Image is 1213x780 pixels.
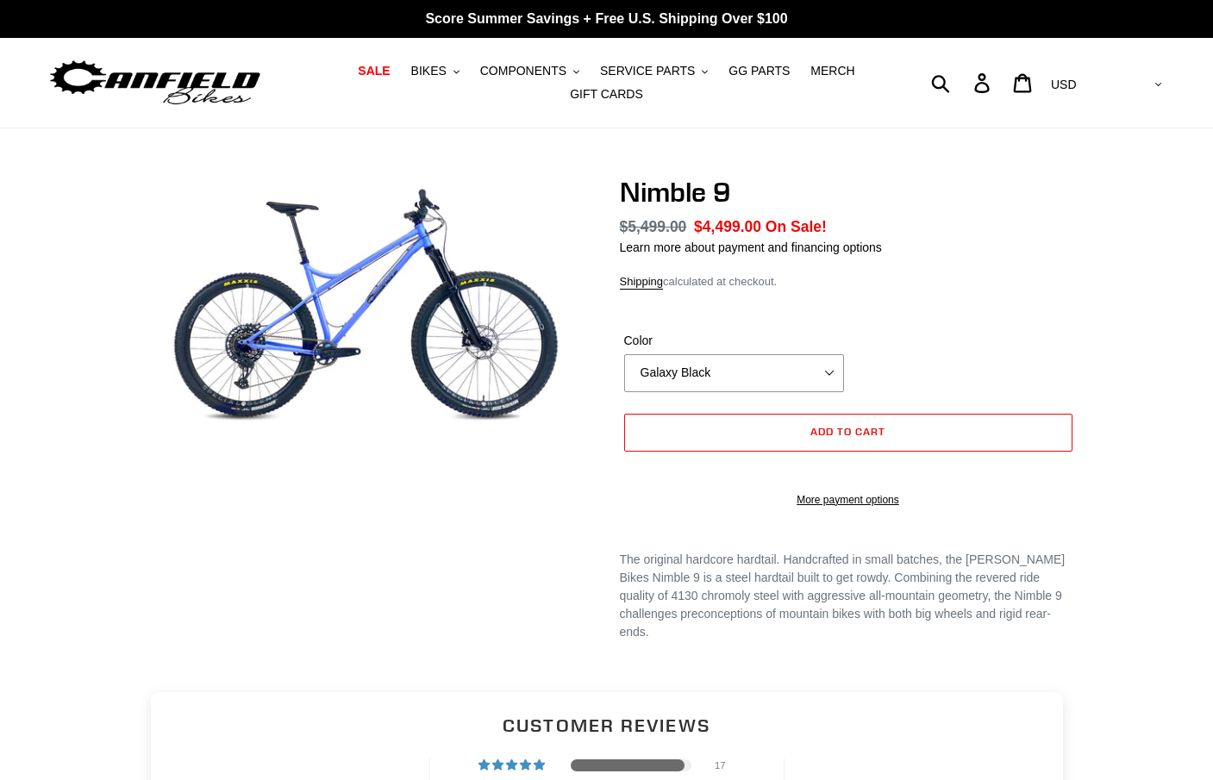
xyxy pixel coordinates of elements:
div: 17 [715,759,735,771]
a: Learn more about payment and financing options [620,240,882,254]
span: Add to cart [810,425,885,438]
a: SALE [349,59,398,83]
label: Color [624,332,844,350]
h2: Customer Reviews [165,713,1049,738]
input: Search [941,64,985,102]
h1: Nimble 9 [620,176,1077,209]
span: MERCH [810,64,854,78]
img: Nimble 9 [141,179,591,433]
span: COMPONENTS [480,64,566,78]
span: $4,499.00 [694,218,761,235]
img: Canfield Bikes [47,56,263,110]
span: SERVICE PARTS [600,64,695,78]
button: SERVICE PARTS [591,59,716,83]
button: BIKES [403,59,468,83]
span: SALE [358,64,390,78]
button: Add to cart [624,414,1072,452]
span: BIKES [411,64,447,78]
a: More payment options [624,492,1072,508]
span: GG PARTS [728,64,790,78]
a: MERCH [802,59,863,83]
span: GIFT CARDS [570,87,643,102]
a: Shipping [620,275,664,290]
div: calculated at checkout. [620,273,1077,290]
span: On Sale! [766,215,827,238]
div: 94% (17) reviews with 5 star rating [478,759,547,771]
s: $5,499.00 [620,218,687,235]
a: GG PARTS [720,59,798,83]
button: COMPONENTS [472,59,588,83]
a: GIFT CARDS [561,83,652,106]
div: The original hardcore hardtail. Handcrafted in small batches, the [PERSON_NAME] Bikes Nimble 9 is... [620,551,1077,641]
